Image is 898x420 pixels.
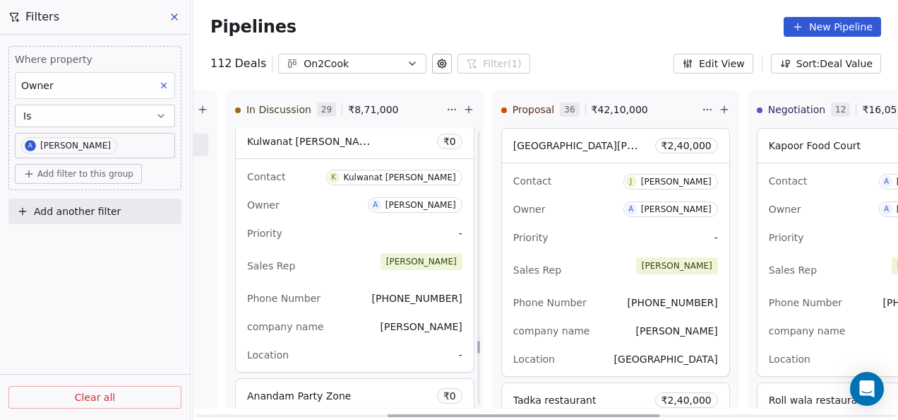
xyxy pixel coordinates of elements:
span: Add another filter [34,204,121,219]
div: [PERSON_NAME] [385,200,456,210]
span: - [459,226,462,240]
button: Sort: Deal Value [771,54,881,74]
div: 112 [210,55,266,72]
span: [PERSON_NAME] [636,257,718,274]
span: ₹ 42,10,000 [592,103,648,117]
span: Phone Number [769,297,842,308]
span: [PERSON_NAME] [380,321,462,332]
div: A [628,204,633,215]
span: - [714,231,718,245]
span: Priority [513,232,549,243]
span: Owner [513,204,546,215]
span: Deals [235,55,267,72]
span: Sales Rep [513,264,561,276]
span: Location [247,349,289,361]
span: [PHONE_NUMBER] [628,297,718,308]
div: [PERSON_NAME] [641,177,712,187]
span: Location [769,354,810,365]
span: Anandam Party Zone [247,390,351,402]
span: Kapoor Food Court [769,140,861,151]
button: Filter(1) [457,54,530,74]
span: Roll wala restaurant [769,395,868,406]
span: ₹ 2,40,000 [661,393,712,407]
span: Priority [769,232,804,243]
span: [PHONE_NUMBER] [372,293,462,304]
button: Edit View [673,54,753,74]
span: [PERSON_NAME] [381,253,462,270]
div: J [630,176,632,187]
span: Owner [247,199,280,211]
span: Contact [247,171,285,182]
span: Is [23,109,31,123]
span: Owner [21,80,54,91]
span: Proposal [513,103,554,117]
div: [PERSON_NAME] [40,141,111,151]
button: New Pipeline [784,17,881,37]
span: Location [513,354,555,365]
button: Is [15,105,175,127]
div: In Discussion29₹8,71,000 [235,91,443,128]
span: - [459,348,462,362]
div: A [884,204,889,215]
div: [GEOGRAPHIC_DATA][PERSON_NAME]₹2,40,000ContactJ[PERSON_NAME]OwnerA[PERSON_NAME]Priority-Sales Rep... [501,128,730,377]
span: Negotiation [768,103,825,117]
span: A [25,140,36,151]
span: [PERSON_NAME] [635,325,717,337]
span: company name [769,325,846,337]
span: 36 [560,103,579,117]
span: 29 [317,103,336,117]
div: On2Cook [304,57,401,71]
span: 12 [831,103,850,117]
span: Where property [15,52,175,66]
span: In Discussion [246,103,311,117]
span: ₹ 0 [443,134,456,148]
span: Phone Number [513,297,587,308]
span: Contact [513,175,551,187]
span: Priority [247,228,282,239]
div: [PERSON_NAME] [641,204,712,214]
div: Proposal36₹42,10,000 [501,91,699,128]
span: Tadka restaurant [513,395,597,406]
div: Kulwanat [PERSON_NAME]₹0ContactKKulwanat [PERSON_NAME]OwnerA[PERSON_NAME]Priority-Sales Rep[PERSO... [235,124,474,373]
div: Kulwanat [PERSON_NAME] [344,173,456,182]
span: Sales Rep [769,264,817,276]
span: Phone Number [247,293,321,304]
div: K [331,172,336,183]
div: A [373,199,378,211]
span: Sales Rep [247,260,295,272]
span: ₹ 0 [443,389,456,403]
span: [GEOGRAPHIC_DATA][PERSON_NAME] [513,139,699,152]
span: [GEOGRAPHIC_DATA] [614,354,718,365]
span: Filters [25,8,59,25]
div: Open Intercom Messenger [850,372,884,406]
span: Clear all [75,390,115,405]
span: company name [513,325,590,337]
button: Clear all [8,386,181,409]
div: A [884,176,889,187]
span: company name [247,321,324,332]
span: Pipelines [210,17,297,37]
span: Owner [769,204,801,215]
span: Add filter to this group [37,168,133,180]
span: ₹ 2,40,000 [661,139,712,153]
span: ₹ 8,71,000 [348,103,398,117]
span: Contact [769,175,807,187]
span: Kulwanat [PERSON_NAME] [247,134,378,148]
